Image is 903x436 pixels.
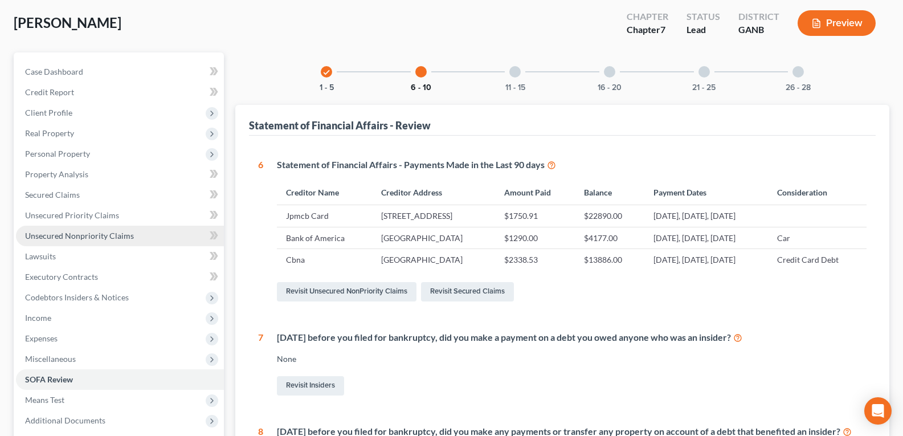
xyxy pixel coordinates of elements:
a: Revisit Secured Claims [421,282,514,301]
a: Property Analysis [16,164,224,185]
td: $1750.91 [495,205,575,227]
span: Income [25,313,51,323]
th: Creditor Address [372,181,495,205]
span: Secured Claims [25,190,80,199]
div: Lead [687,23,720,36]
span: SOFA Review [25,374,73,384]
button: 26 - 28 [786,84,811,92]
td: $1290.00 [495,227,575,248]
div: District [738,10,779,23]
td: [GEOGRAPHIC_DATA] [372,227,495,248]
td: Jpmcb Card [277,205,371,227]
span: Expenses [25,333,58,343]
a: Revisit Insiders [277,376,344,396]
a: Unsecured Nonpriority Claims [16,226,224,246]
td: Bank of America [277,227,371,248]
div: Chapter [627,23,668,36]
td: $22890.00 [575,205,644,227]
button: 11 - 15 [505,84,525,92]
a: Secured Claims [16,185,224,205]
a: Lawsuits [16,246,224,267]
div: Chapter [627,10,668,23]
span: Personal Property [25,149,90,158]
span: Unsecured Nonpriority Claims [25,231,134,241]
span: Codebtors Insiders & Notices [25,292,129,302]
th: Payment Dates [644,181,768,205]
button: 16 - 20 [598,84,622,92]
th: Consideration [768,181,867,205]
span: Real Property [25,128,74,138]
span: 7 [660,24,665,35]
span: Miscellaneous [25,354,76,364]
td: [DATE], [DATE], [DATE] [644,227,768,248]
td: Car [768,227,867,248]
span: Case Dashboard [25,67,83,76]
div: None [277,353,867,365]
td: Credit Card Debt [768,249,867,271]
span: Client Profile [25,108,72,117]
td: Cbna [277,249,371,271]
div: Statement of Financial Affairs - Review [249,119,431,132]
a: SOFA Review [16,369,224,390]
th: Creditor Name [277,181,371,205]
div: Statement of Financial Affairs - Payments Made in the Last 90 days [277,158,867,172]
div: Open Intercom Messenger [864,397,892,425]
span: Executory Contracts [25,272,98,282]
span: Lawsuits [25,251,56,261]
th: Balance [575,181,644,205]
td: [GEOGRAPHIC_DATA] [372,249,495,271]
div: GANB [738,23,779,36]
td: [DATE], [DATE], [DATE] [644,249,768,271]
a: Case Dashboard [16,62,224,82]
td: $13886.00 [575,249,644,271]
div: 7 [258,331,263,398]
i: check [322,68,330,76]
a: Revisit Unsecured NonPriority Claims [277,282,416,301]
div: Status [687,10,720,23]
span: [PERSON_NAME] [14,14,121,31]
span: Unsecured Priority Claims [25,210,119,220]
span: Credit Report [25,87,74,97]
span: Additional Documents [25,415,105,425]
a: Executory Contracts [16,267,224,287]
button: 6 - 10 [411,84,431,92]
a: Credit Report [16,82,224,103]
button: Preview [798,10,876,36]
span: Means Test [25,395,64,405]
span: Property Analysis [25,169,88,179]
td: [DATE], [DATE], [DATE] [644,205,768,227]
button: 1 - 5 [320,84,334,92]
div: [DATE] before you filed for bankruptcy, did you make a payment on a debt you owed anyone who was ... [277,331,867,344]
th: Amount Paid [495,181,575,205]
td: [STREET_ADDRESS] [372,205,495,227]
td: $2338.53 [495,249,575,271]
div: 6 [258,158,263,304]
a: Unsecured Priority Claims [16,205,224,226]
button: 21 - 25 [692,84,716,92]
td: $4177.00 [575,227,644,248]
